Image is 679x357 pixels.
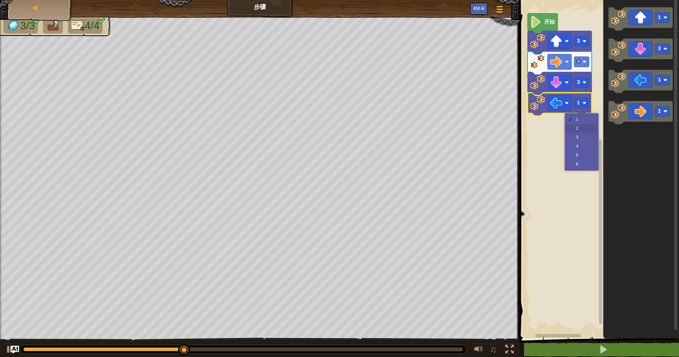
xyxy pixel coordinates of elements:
button: Ask AI [470,3,488,15]
li: 只有四行代码 [68,18,103,34]
div: 5 [576,153,592,158]
button: Ask AI [11,346,19,354]
button: ♫ [489,343,500,357]
text: 1 [577,100,580,106]
div: 6 [576,162,592,167]
span: 3/3 [20,20,35,32]
span: ♫ [490,344,497,354]
text: 开始 [544,19,555,25]
text: 1 [658,15,661,21]
button: Ctrl + P: Play [3,343,17,357]
div: 2 [576,126,592,131]
text: 1 [658,108,661,114]
text: 1 [658,77,661,83]
text: 3 [577,38,580,44]
text: 4 [577,59,580,65]
button: 显示游戏菜单 [491,3,508,18]
button: 音量调节 [472,343,485,357]
span: 4/4 [85,20,99,32]
button: 切换全屏 [503,343,516,357]
div: 4 [576,144,592,149]
div: 1 [576,117,592,122]
text: 3 [658,46,661,52]
span: Ask AI [473,5,485,11]
li: 到达 X 。 [43,18,63,34]
li: 收集宝石。 [3,18,38,34]
div: 3 [576,135,592,140]
text: 3 [577,79,580,85]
